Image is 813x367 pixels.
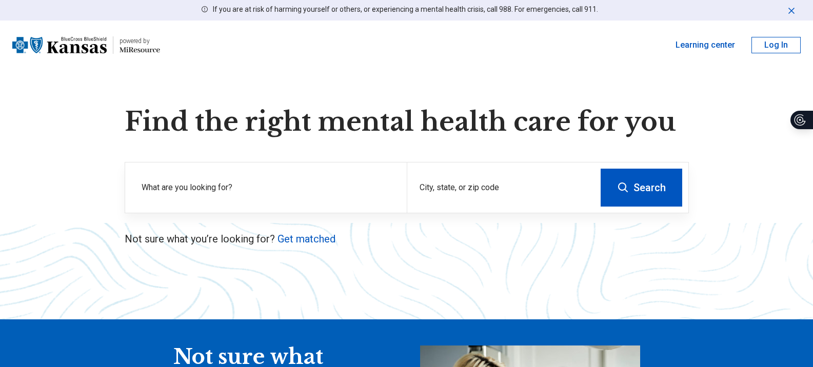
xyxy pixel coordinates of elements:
button: Search [601,169,682,207]
h1: Find the right mental health care for you [125,107,689,137]
p: Not sure what you’re looking for? [125,232,689,246]
a: Get matched [277,233,335,245]
a: Learning center [676,39,735,51]
p: If you are at risk of harming yourself or others, or experiencing a mental health crisis, call 98... [213,4,598,15]
div: powered by [120,36,160,46]
button: Dismiss [786,4,797,16]
a: Blue Cross Blue Shield Kansaspowered by [12,33,160,57]
img: Blue Cross Blue Shield Kansas [12,33,107,57]
label: What are you looking for? [142,181,394,194]
button: Log In [751,37,801,53]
